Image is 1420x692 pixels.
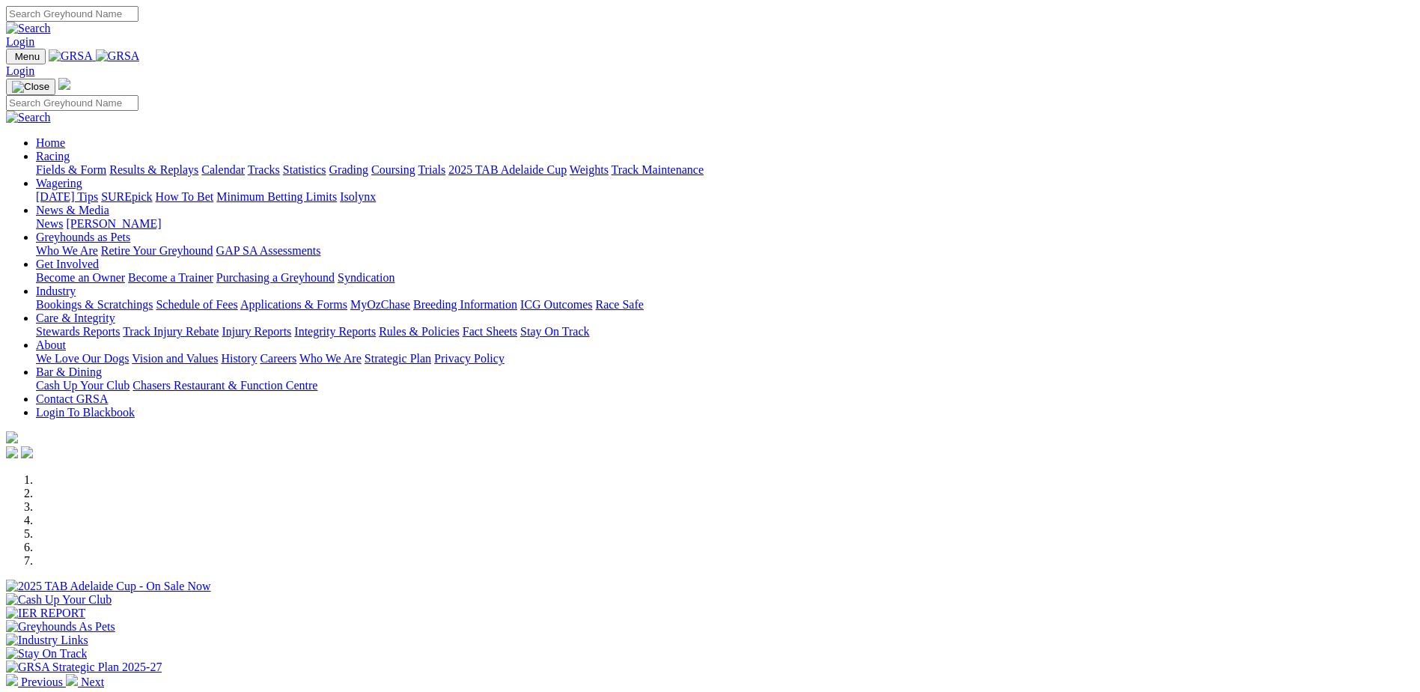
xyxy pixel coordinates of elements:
a: We Love Our Dogs [36,352,129,365]
a: Next [66,676,104,688]
a: Bar & Dining [36,365,102,378]
a: Race Safe [595,298,643,311]
a: Fields & Form [36,163,106,176]
a: 2025 TAB Adelaide Cup [448,163,567,176]
a: Previous [6,676,66,688]
a: News [36,217,63,230]
img: Search [6,22,51,35]
a: Weights [570,163,609,176]
a: Contact GRSA [36,392,108,405]
a: Wagering [36,177,82,189]
img: Search [6,111,51,124]
div: Racing [36,163,1414,177]
img: logo-grsa-white.png [58,78,70,90]
a: Rules & Policies [379,325,460,338]
div: Greyhounds as Pets [36,244,1414,258]
a: Grading [329,163,368,176]
div: Get Involved [36,271,1414,285]
a: History [221,352,257,365]
a: SUREpick [101,190,152,203]
img: GRSA [49,49,93,63]
a: Stewards Reports [36,325,120,338]
a: Home [36,136,65,149]
img: Close [12,81,49,93]
a: MyOzChase [350,298,410,311]
a: Get Involved [36,258,99,270]
a: Bookings & Scratchings [36,298,153,311]
a: [DATE] Tips [36,190,98,203]
img: twitter.svg [21,446,33,458]
a: Retire Your Greyhound [101,244,213,257]
a: Become a Trainer [128,271,213,284]
a: Tracks [248,163,280,176]
a: Greyhounds as Pets [36,231,130,243]
a: Fact Sheets [463,325,517,338]
a: Syndication [338,271,394,284]
a: Injury Reports [222,325,291,338]
a: Vision and Values [132,352,218,365]
a: News & Media [36,204,109,216]
span: Previous [21,676,63,688]
img: Stay On Track [6,647,87,661]
img: 2025 TAB Adelaide Cup - On Sale Now [6,580,211,593]
img: GRSA [96,49,140,63]
a: Purchasing a Greyhound [216,271,335,284]
a: Minimum Betting Limits [216,190,337,203]
a: Applications & Forms [240,298,347,311]
a: Industry [36,285,76,297]
a: Stay On Track [520,325,589,338]
a: Results & Replays [109,163,198,176]
a: Login To Blackbook [36,406,135,419]
img: chevron-left-pager-white.svg [6,674,18,686]
a: How To Bet [156,190,214,203]
img: IER REPORT [6,607,85,620]
a: Strategic Plan [365,352,431,365]
div: About [36,352,1414,365]
div: News & Media [36,217,1414,231]
a: ICG Outcomes [520,298,592,311]
div: Bar & Dining [36,379,1414,392]
a: Calendar [201,163,245,176]
a: Coursing [371,163,415,176]
a: Trials [418,163,445,176]
img: facebook.svg [6,446,18,458]
a: Become an Owner [36,271,125,284]
a: Login [6,64,34,77]
img: Greyhounds As Pets [6,620,115,634]
a: Statistics [283,163,326,176]
a: Track Maintenance [612,163,704,176]
span: Menu [15,51,40,62]
img: Industry Links [6,634,88,647]
img: chevron-right-pager-white.svg [66,674,78,686]
img: GRSA Strategic Plan 2025-27 [6,661,162,674]
a: Cash Up Your Club [36,379,129,392]
div: Care & Integrity [36,325,1414,339]
a: Breeding Information [413,298,517,311]
a: GAP SA Assessments [216,244,321,257]
a: Isolynx [340,190,376,203]
a: Privacy Policy [434,352,505,365]
div: Industry [36,298,1414,312]
a: Chasers Restaurant & Function Centre [132,379,317,392]
a: Who We Are [299,352,362,365]
a: Care & Integrity [36,312,115,324]
button: Toggle navigation [6,79,55,95]
input: Search [6,95,138,111]
input: Search [6,6,138,22]
a: Track Injury Rebate [123,325,219,338]
a: Racing [36,150,70,163]
img: Cash Up Your Club [6,593,112,607]
a: Who We Are [36,244,98,257]
a: Login [6,35,34,48]
div: Wagering [36,190,1414,204]
a: Schedule of Fees [156,298,237,311]
a: Careers [260,352,296,365]
a: About [36,339,66,351]
img: logo-grsa-white.png [6,431,18,443]
span: Next [81,676,104,688]
a: [PERSON_NAME] [66,217,161,230]
button: Toggle navigation [6,49,46,64]
a: Integrity Reports [294,325,376,338]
